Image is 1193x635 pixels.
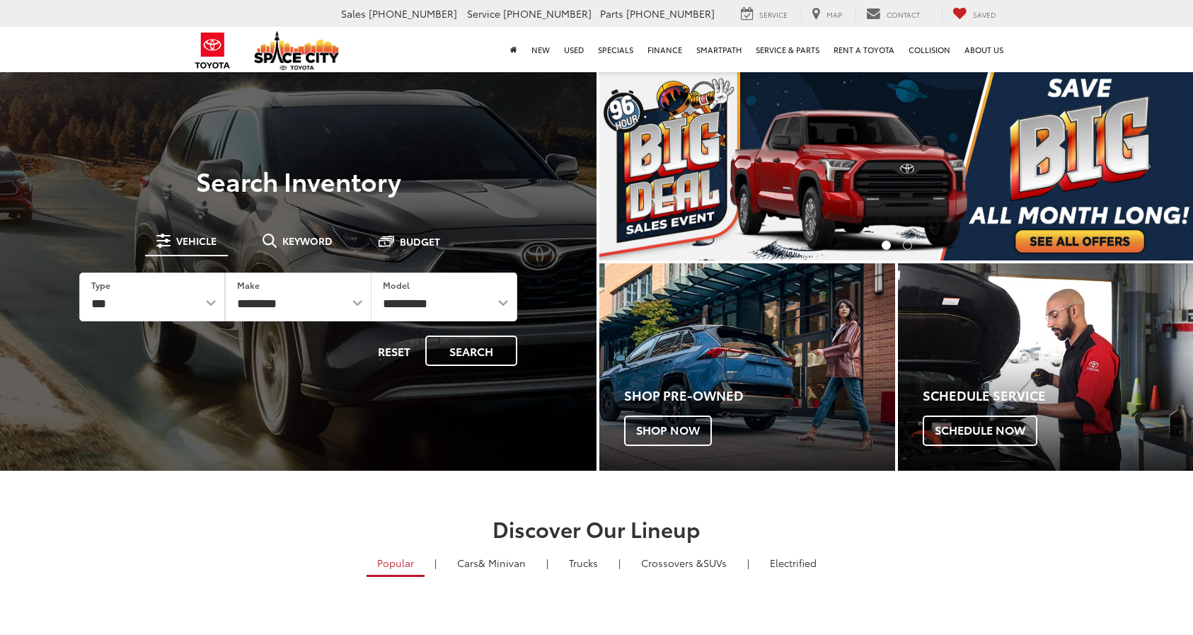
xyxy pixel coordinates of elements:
[366,336,422,366] button: Reset
[425,336,517,366] button: Search
[186,28,239,74] img: Toyota
[383,279,410,291] label: Model
[369,6,457,21] span: [PHONE_NUMBER]
[59,166,537,195] h3: Search Inventory
[254,31,339,70] img: Space City Toyota
[431,556,440,570] li: |
[400,236,440,246] span: Budget
[557,27,591,72] a: Used
[630,551,737,575] a: SUVs
[730,6,798,22] a: Service
[282,236,333,246] span: Keyword
[942,6,1007,22] a: My Saved Vehicles
[367,551,425,577] a: Popular
[341,6,366,21] span: Sales
[759,9,788,20] span: Service
[826,27,901,72] a: Rent a Toyota
[599,99,688,232] button: Click to view previous picture.
[599,71,1193,261] img: Big Deal Sales Event
[599,263,895,470] div: Toyota
[599,263,895,470] a: Shop Pre-Owned Shop Now
[973,9,996,20] span: Saved
[882,241,891,250] li: Go to slide number 1.
[467,6,500,21] span: Service
[524,27,557,72] a: New
[749,27,826,72] a: Service & Parts
[744,556,753,570] li: |
[1104,99,1193,232] button: Click to view next picture.
[503,6,592,21] span: [PHONE_NUMBER]
[624,416,712,445] span: Shop Now
[91,279,110,291] label: Type
[600,6,623,21] span: Parts
[591,27,640,72] a: Specials
[478,556,526,570] span: & Minivan
[599,71,1193,261] section: Carousel section with vehicle pictures - may contain disclaimers.
[558,551,609,575] a: Trucks
[826,9,842,20] span: Map
[901,27,957,72] a: Collision
[543,556,552,570] li: |
[237,279,260,291] label: Make
[855,6,930,22] a: Contact
[923,416,1037,445] span: Schedule Now
[957,27,1010,72] a: About Us
[446,551,536,575] a: Cars
[624,389,895,403] h4: Shop Pre-Owned
[641,556,703,570] span: Crossovers &
[615,556,624,570] li: |
[903,241,912,250] li: Go to slide number 2.
[98,517,1095,540] h2: Discover Our Lineup
[640,27,689,72] a: Finance
[887,9,920,20] span: Contact
[689,27,749,72] a: SmartPath
[626,6,715,21] span: [PHONE_NUMBER]
[801,6,853,22] a: Map
[503,27,524,72] a: Home
[599,71,1193,261] div: carousel slide number 1 of 2
[176,236,217,246] span: Vehicle
[759,551,827,575] a: Electrified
